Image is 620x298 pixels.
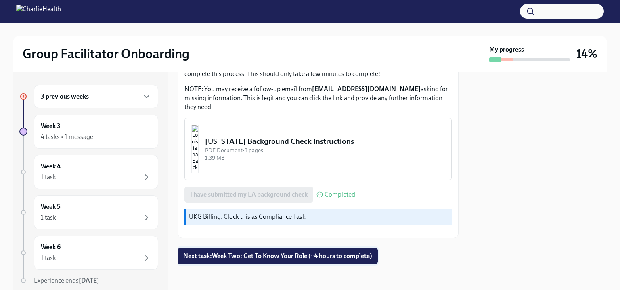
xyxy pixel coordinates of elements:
[41,243,61,252] h6: Week 6
[178,248,378,264] button: Next task:Week Two: Get To Know Your Role (~4 hours to complete)
[183,252,372,260] span: Next task : Week Two: Get To Know Your Role (~4 hours to complete)
[184,85,452,111] p: NOTE: You may receive a follow-up email from asking for missing information. This is legit and yo...
[16,5,61,18] img: CharlieHealth
[41,162,61,171] h6: Week 4
[312,85,421,93] strong: [EMAIL_ADDRESS][DOMAIN_NAME]
[41,213,56,222] div: 1 task
[19,115,158,149] a: Week 34 tasks • 1 message
[576,46,597,61] h3: 14%
[79,277,99,284] strong: [DATE]
[41,173,56,182] div: 1 task
[19,155,158,189] a: Week 41 task
[41,202,61,211] h6: Week 5
[41,254,56,262] div: 1 task
[41,92,89,101] h6: 3 previous weeks
[19,195,158,229] a: Week 51 task
[325,191,355,198] span: Completed
[489,45,524,54] strong: My progress
[23,46,189,62] h2: Group Facilitator Onboarding
[205,147,445,154] div: PDF Document • 3 pages
[184,118,452,180] button: [US_STATE] Background Check InstructionsPDF Document•3 pages1.39 MB
[34,85,158,108] div: 3 previous weeks
[205,154,445,162] div: 1.39 MB
[205,136,445,147] div: [US_STATE] Background Check Instructions
[191,125,199,173] img: Louisiana Background Check Instructions
[41,122,61,130] h6: Week 3
[34,277,99,284] span: Experience ends
[41,132,93,141] div: 4 tasks • 1 message
[189,212,448,221] p: UKG Billing: Clock this as Compliance Task
[19,236,158,270] a: Week 61 task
